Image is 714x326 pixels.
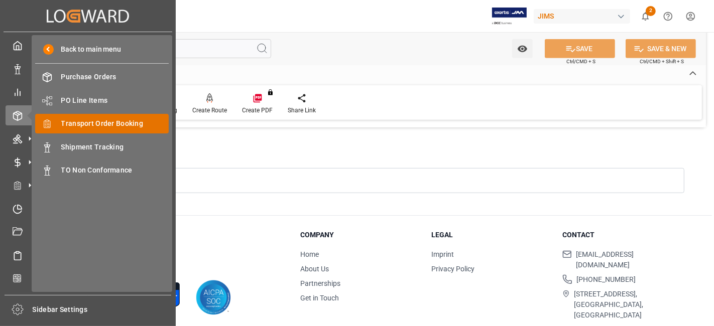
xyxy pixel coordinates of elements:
[534,7,634,26] button: JIMS
[6,82,170,102] a: My Reports
[562,230,681,240] h3: Contact
[300,265,329,273] a: About Us
[35,114,169,133] a: Transport Order Booking
[626,39,696,58] button: SAVE & NEW
[61,142,169,152] span: Shipment Tracking
[534,9,630,24] div: JIMS
[431,265,474,273] a: Privacy Policy
[6,245,170,265] a: Sailing Schedules
[61,165,169,176] span: TO Non Conformance
[431,230,550,240] h3: Legal
[300,294,339,302] a: Get in Touch
[288,106,316,115] div: Share Link
[61,72,169,82] span: Purchase Orders
[492,8,527,25] img: Exertis%20JAM%20-%20Email%20Logo.jpg_1722504956.jpg
[35,90,169,110] a: PO Line Items
[6,222,170,242] a: Document Management
[192,106,227,115] div: Create Route
[61,118,169,129] span: Transport Order Booking
[545,39,615,58] button: SAVE
[196,280,231,315] img: AICPA SOC
[640,58,684,65] span: Ctrl/CMD + Shift + S
[6,36,170,55] a: My Cockpit
[6,199,170,218] a: Timeslot Management V2
[6,59,170,78] a: Data Management
[646,6,656,16] span: 2
[576,249,681,270] span: [EMAIL_ADDRESS][DOMAIN_NAME]
[54,44,122,55] span: Back to main menu
[634,5,657,28] button: show 2 new notifications
[33,304,172,315] span: Sidebar Settings
[431,250,454,258] a: Imprint
[35,137,169,156] a: Shipment Tracking
[6,269,170,288] a: CO2 Calculator
[35,160,169,180] a: TO Non Conformance
[300,250,319,258] a: Home
[300,279,340,287] a: Partnerships
[574,289,681,320] span: [STREET_ADDRESS], [GEOGRAPHIC_DATA], [GEOGRAPHIC_DATA]
[566,58,596,65] span: Ctrl/CMD + S
[35,67,169,87] a: Purchase Orders
[576,274,636,285] span: [PHONE_NUMBER]
[657,5,679,28] button: Help Center
[300,230,419,240] h3: Company
[512,39,533,58] button: open menu
[61,95,169,106] span: PO Line Items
